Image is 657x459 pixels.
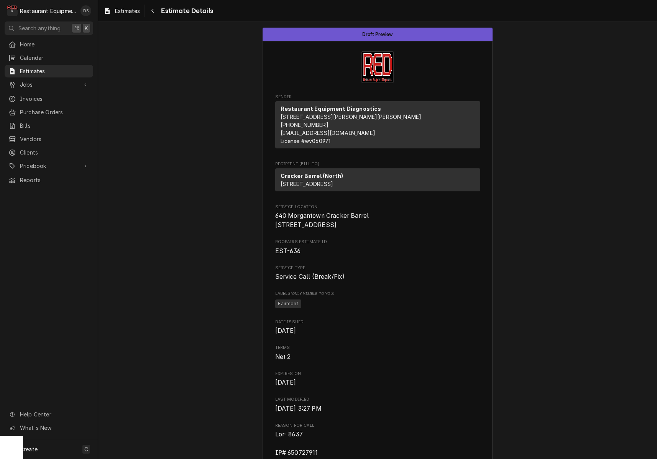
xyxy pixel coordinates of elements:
span: C [84,445,88,453]
span: Calendar [20,54,89,62]
a: [PHONE_NUMBER] [281,122,328,128]
div: Sender [275,101,480,151]
span: Bills [20,122,89,130]
span: Service Call (Break/Fix) [275,273,345,280]
span: Estimates [115,7,140,15]
a: Purchase Orders [5,106,93,118]
a: Clients [5,146,93,159]
div: Last Modified [275,396,480,413]
span: Recipient (Bill To) [275,161,480,167]
span: Roopairs Estimate ID [275,247,480,256]
span: Service Type [275,265,480,271]
span: Reports [20,176,89,184]
span: [STREET_ADDRESS][PERSON_NAME][PERSON_NAME] [281,114,422,120]
span: [DATE] [275,379,296,386]
span: Last Modified [275,396,480,403]
span: ⌘ [74,24,79,32]
span: Search anything [18,24,61,32]
a: Home [5,38,93,51]
span: 640 Morgantown Cracker Barrel [STREET_ADDRESS] [275,212,369,229]
span: Clients [20,148,89,156]
span: EST-636 [275,247,301,255]
span: Last Modified [275,404,480,413]
a: Vendors [5,133,93,145]
span: Help Center [20,410,89,418]
img: Logo [361,51,394,83]
button: Search anything⌘K [5,21,93,35]
span: Reason for Call [275,423,480,429]
span: Pricebook [20,162,78,170]
span: Invoices [20,95,89,103]
strong: Cracker Barrel (North) [281,173,343,179]
span: [object Object] [275,298,480,310]
a: [EMAIL_ADDRESS][DOMAIN_NAME] [281,130,375,136]
span: K [85,24,88,32]
span: Labels [275,291,480,297]
span: Date Issued [275,326,480,336]
a: Go to Jobs [5,78,93,91]
span: [DATE] [275,327,296,334]
div: Estimate Sender [275,94,480,152]
strong: Restaurant Equipment Diagnostics [281,105,381,112]
a: Reports [5,174,93,186]
span: Fairmont [275,299,301,309]
span: Service Type [275,272,480,281]
div: Sender [275,101,480,148]
span: Estimate Details [159,6,213,16]
a: Bills [5,119,93,132]
span: Expires On [275,378,480,387]
div: Restaurant Equipment Diagnostics [20,7,76,15]
button: Navigate back [146,5,159,17]
span: Roopairs Estimate ID [275,239,480,245]
span: Jobs [20,81,78,89]
span: Service Location [275,211,480,229]
a: Calendar [5,51,93,64]
span: Service Location [275,204,480,210]
div: Terms [275,345,480,361]
div: Restaurant Equipment Diagnostics's Avatar [7,5,18,16]
div: Expires On [275,371,480,387]
div: [object Object] [275,291,480,309]
span: Estimates [20,67,89,75]
a: Go to Pricebook [5,160,93,172]
span: Date Issued [275,319,480,325]
span: What's New [20,424,89,432]
span: License # wv060971 [281,138,331,144]
div: R [7,5,18,16]
span: Sender [275,94,480,100]
span: [STREET_ADDRESS] [281,181,333,187]
div: Roopairs Estimate ID [275,239,480,255]
div: Date Issued [275,319,480,336]
a: Estimates [100,5,143,17]
span: Draft Preview [362,32,393,37]
span: Purchase Orders [20,108,89,116]
div: Service Location [275,204,480,230]
span: Terms [275,345,480,351]
span: Home [20,40,89,48]
div: Derek Stewart's Avatar [80,5,91,16]
a: Estimates [5,65,93,77]
div: Status [263,28,493,41]
div: DS [80,5,91,16]
div: Service Type [275,265,480,281]
span: [DATE] 3:27 PM [275,405,322,412]
div: Recipient (Bill To) [275,168,480,194]
div: Estimate Recipient [275,161,480,195]
span: Terms [275,352,480,362]
span: Vendors [20,135,89,143]
div: Recipient (Bill To) [275,168,480,191]
span: Net 2 [275,353,291,360]
span: (Only Visible to You) [291,291,334,296]
a: Invoices [5,92,93,105]
a: Go to Help Center [5,408,93,421]
span: Create [20,446,38,452]
a: Go to What's New [5,421,93,434]
span: Expires On [275,371,480,377]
